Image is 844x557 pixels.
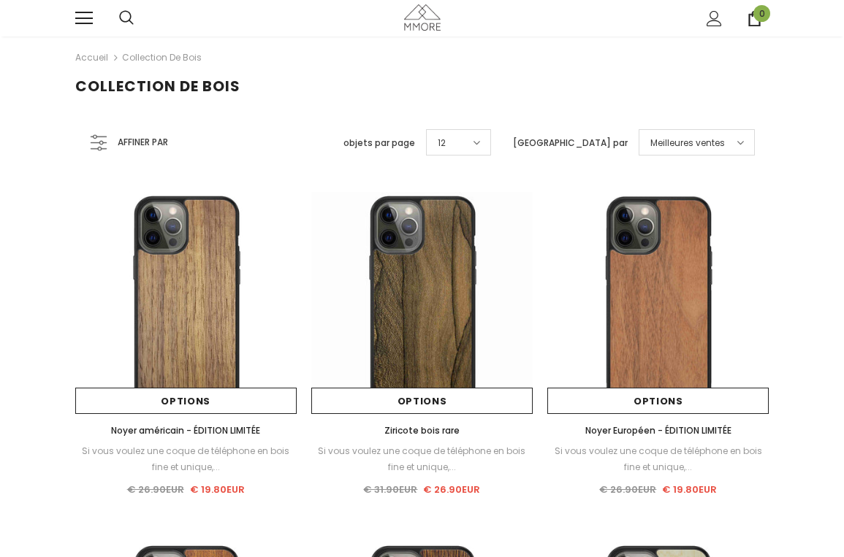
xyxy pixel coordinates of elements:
a: Noyer Européen - ÉDITION LIMITÉE [547,423,769,439]
span: € 26.90EUR [599,483,656,496]
a: Options [75,388,297,414]
a: Collection de bois [122,51,202,64]
div: Si vous voulez une coque de téléphone en bois fine et unique,... [75,443,297,475]
a: Ziricote bois rare [311,423,533,439]
label: objets par page [343,136,415,150]
a: Accueil [75,49,108,66]
span: 0 [753,5,770,22]
label: [GEOGRAPHIC_DATA] par [513,136,628,150]
span: 12 [438,136,446,150]
span: € 31.90EUR [363,483,417,496]
span: Ziricote bois rare [384,424,460,437]
span: Meilleures ventes [650,136,725,150]
a: 0 [747,11,762,26]
span: Collection de bois [75,76,240,96]
img: Cas MMORE [404,4,441,30]
span: Affiner par [118,134,168,150]
span: € 26.90EUR [423,483,480,496]
a: Noyer américain - ÉDITION LIMITÉE [75,423,297,439]
div: Si vous voulez une coque de téléphone en bois fine et unique,... [547,443,769,475]
span: € 19.80EUR [662,483,717,496]
span: Noyer américain - ÉDITION LIMITÉE [111,424,260,437]
a: Options [547,388,769,414]
div: Si vous voulez une coque de téléphone en bois fine et unique,... [311,443,533,475]
span: Noyer Européen - ÉDITION LIMITÉE [585,424,731,437]
a: Options [311,388,533,414]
